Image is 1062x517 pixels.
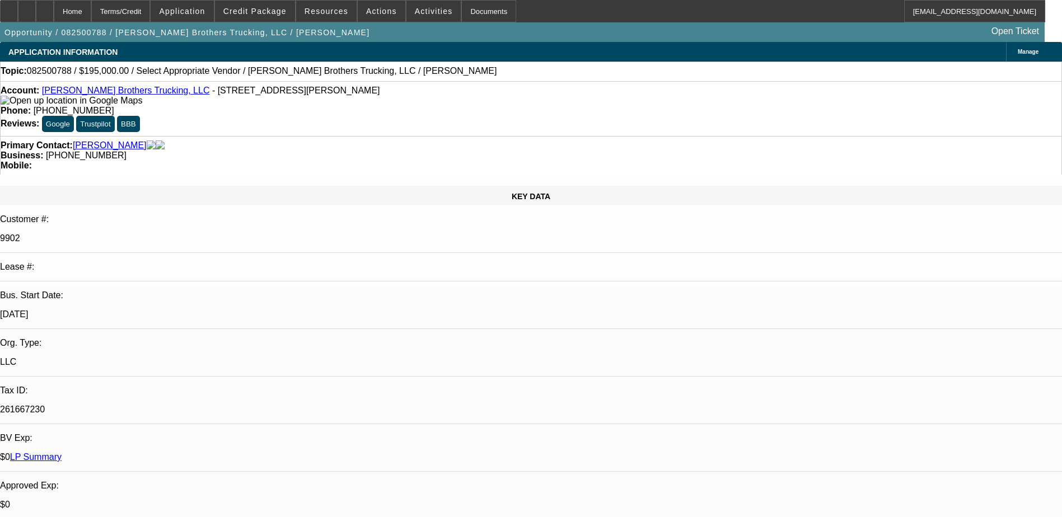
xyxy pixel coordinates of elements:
img: linkedin-icon.png [156,140,165,151]
span: - [STREET_ADDRESS][PERSON_NAME] [212,86,380,95]
button: Activities [406,1,461,22]
span: Actions [366,7,397,16]
button: Credit Package [215,1,295,22]
span: Opportunity / 082500788 / [PERSON_NAME] Brothers Trucking, LLC / [PERSON_NAME] [4,28,369,37]
span: Activities [415,7,453,16]
button: BBB [117,116,140,132]
strong: Mobile: [1,161,32,170]
img: facebook-icon.png [147,140,156,151]
strong: Primary Contact: [1,140,73,151]
img: Open up location in Google Maps [1,96,142,106]
a: [PERSON_NAME] [73,140,147,151]
a: [PERSON_NAME] Brothers Trucking, LLC [42,86,210,95]
span: Resources [305,7,348,16]
strong: Business: [1,151,43,160]
a: View Google Maps [1,96,142,105]
button: Trustpilot [76,116,114,132]
span: [PHONE_NUMBER] [34,106,114,115]
span: Application [159,7,205,16]
strong: Reviews: [1,119,39,128]
button: Google [42,116,74,132]
span: Credit Package [223,7,287,16]
a: LP Summary [10,452,62,462]
span: Manage [1018,49,1038,55]
strong: Topic: [1,66,27,76]
button: Actions [358,1,405,22]
span: KEY DATA [512,192,550,201]
a: Open Ticket [987,22,1044,41]
span: [PHONE_NUMBER] [46,151,127,160]
strong: Phone: [1,106,31,115]
strong: Account: [1,86,39,95]
button: Application [151,1,213,22]
span: 082500788 / $195,000.00 / Select Appropriate Vendor / [PERSON_NAME] Brothers Trucking, LLC / [PER... [27,66,497,76]
button: Resources [296,1,357,22]
span: APPLICATION INFORMATION [8,48,118,57]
